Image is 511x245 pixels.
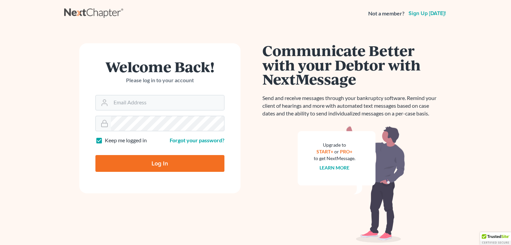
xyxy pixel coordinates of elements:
h1: Communicate Better with your Debtor with NextMessage [262,43,440,86]
a: Sign up [DATE]! [407,11,447,16]
div: Upgrade to [314,142,355,148]
p: Please log in to your account [95,77,224,84]
img: nextmessage_bg-59042aed3d76b12b5cd301f8e5b87938c9018125f34e5fa2b7a6b67550977c72.svg [298,126,405,243]
span: or [334,149,339,154]
label: Keep me logged in [105,137,147,144]
input: Email Address [111,95,224,110]
div: TrustedSite Certified [480,232,511,245]
h1: Welcome Back! [95,59,224,74]
a: Learn more [320,165,349,170]
div: to get NextMessage. [314,155,355,162]
a: Forgot your password? [170,137,224,143]
input: Log In [95,155,224,172]
a: START+ [316,149,333,154]
a: PRO+ [340,149,352,154]
p: Send and receive messages through your bankruptcy software. Remind your client of hearings and mo... [262,94,440,117]
strong: Not a member? [368,10,404,17]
